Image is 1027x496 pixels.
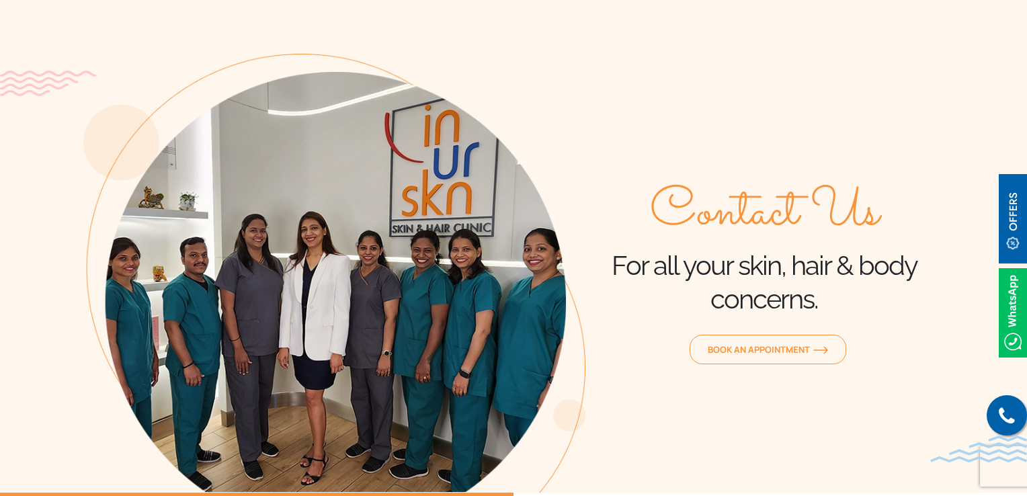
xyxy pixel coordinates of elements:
div: For all your skin, hair & body concerns. [585,183,944,316]
img: offerBt [999,174,1027,263]
span: Contact Us [650,183,879,243]
a: Whatsappicon [999,304,1027,319]
img: Whatsappicon [999,268,1027,358]
span: Book an Appointment [708,343,828,356]
img: orange-arrow [813,346,828,354]
a: Book an Appointmentorange-arrow [690,335,846,364]
img: bluewave [930,436,1027,462]
img: about-the-team-img [83,54,585,493]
